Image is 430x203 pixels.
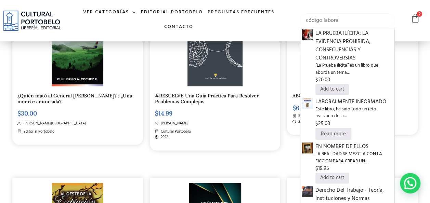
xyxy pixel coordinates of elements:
bdi: 19.95 [315,164,329,173]
a: 0 [411,13,420,23]
a: EN NOMBRE DE ELLOSLA REALIDAD SE MEZCLA CON LA FICCION PARA CREAR UN…$19.95 [315,143,393,173]
a: Editorial Portobelo [139,5,205,20]
a: Contacto [162,20,196,35]
span: $ [155,109,158,117]
span: Derecho Del Trabajo - Teoría, Instituciones y Normas [315,186,393,203]
span: LA REALIDAD SE MEZCLA CON LA FICCION PARA CREAR UN… [315,151,393,165]
span: $ [17,109,21,117]
span: Este libro, ha sido todo un reto realizarlo de la… [315,106,393,120]
span: LA PRUEBA ILÍCITA: LA EVIDENCIA PROHIBIDA, CONSECUENCIAS Y CONTROVERSIAS [315,29,393,62]
a: Derecho Del Trabajo - Teoría, Instituciones y Normas [302,187,313,196]
img: PORTADA-EN-NOMBRE-DE-ELLOS [302,143,313,153]
a: LABORALMENTE INFORMADO [302,99,313,108]
img: 81Xhe+lqSeL._SY466_ [302,29,313,40]
img: Captura de pantalla 2024-08-21 154747 [302,186,313,197]
bdi: 25.00 [315,120,330,128]
a: LA PRUEBA ILÍCITA: LA EVIDENCIA PROHIBIDA, CONSECUENCIAS Y CONTROVERSIAS [302,30,313,39]
span: 2023 [297,119,305,125]
a: Preguntas frecuentes [205,5,277,20]
bdi: 6.00 [292,104,308,112]
a: ¿Quién mató al General [PERSON_NAME]? : ¿Una muerte anunciada? [17,93,132,105]
a: ABOGACÍA [292,93,317,99]
a: LA PRUEBA ILÍCITA: LA EVIDENCIA PROHIBIDA, CONSECUENCIAS Y CONTROVERSIAS“La Prueba Ilícita” es un... [315,29,393,84]
a: Ver Categorías [81,5,139,20]
img: Portada-Cochez-Junio-2024-Ver4-(1) [52,5,103,86]
a: #RESUELVE Una Guía Práctica Para Resolver Problemas Complejos [155,93,259,105]
bdi: 14.99 [155,109,172,117]
bdi: 20.00 [315,76,330,84]
a: Read more about “LABORALMENTE INFORMADO” [315,128,351,140]
a: Add to cart: “LA PRUEBA ILÍCITA: LA EVIDENCIA PROHIBIDA, CONSECUENCIAS Y CONTROVERSIAS” [315,84,349,95]
a: Add to cart: “EN NOMBRE DE ELLOS” [315,173,349,184]
span: LABORALMENTE INFORMADO [315,98,393,106]
a: EN NOMBRE DE ELLOS [302,144,313,152]
span: $ [292,104,296,112]
span: [PERSON_NAME] [159,121,188,126]
a: LABORALMENTE INFORMADOEste libro, ha sido todo un reto realizarlo de la…$25.00 [315,98,393,128]
span: Editorial Portobelo [22,129,54,135]
span: 0 [417,11,422,17]
span: Editorial Portobelo [297,113,329,119]
span: “La Prueba Ilícita” es un libro que aborda un tema… [315,62,393,76]
input: Búsqueda [300,13,395,28]
bdi: 30.00 [17,109,37,117]
span: Cultural Portobelo [159,129,191,135]
span: [PERSON_NAME][GEOGRAPHIC_DATA] [22,121,86,126]
img: portada-resuelve-TB-AMAZON_page-0001-1.jpg [187,5,243,86]
img: Captura de pantalla 2025-07-09 165016 [302,98,313,109]
span: $ [315,164,318,173]
span: $ [315,120,318,128]
span: EN NOMBRE DE ELLOS [315,143,393,151]
span: $ [315,76,318,84]
span: 2022 [159,134,168,140]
